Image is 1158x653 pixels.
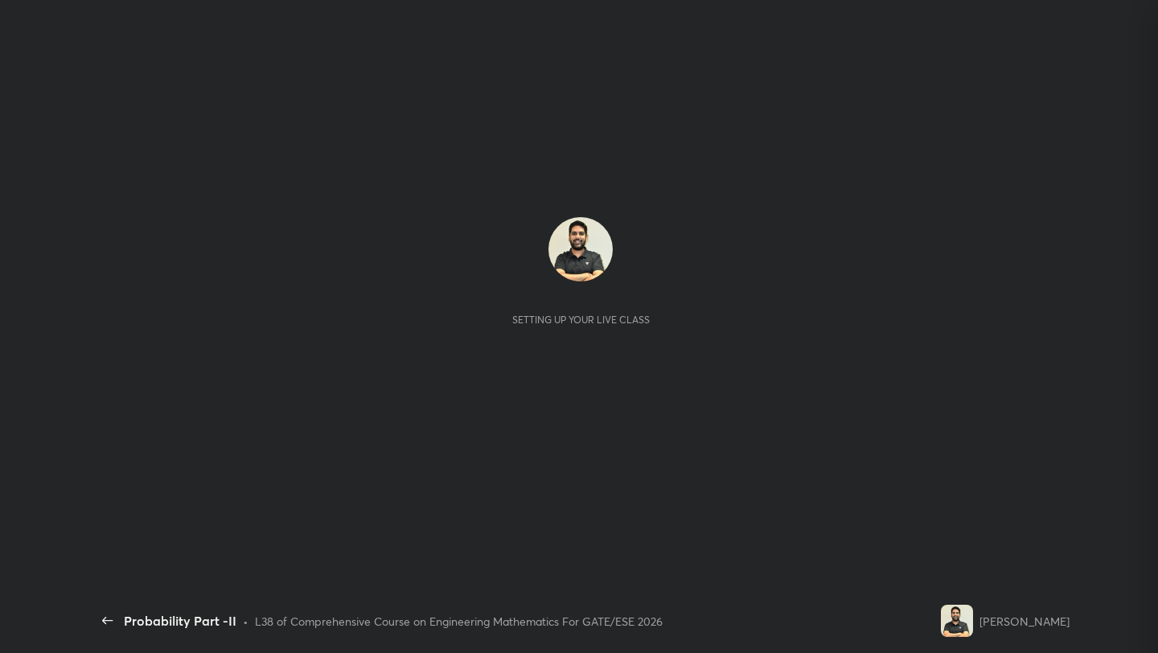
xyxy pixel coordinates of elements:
div: [PERSON_NAME] [979,613,1070,630]
div: L38 of Comprehensive Course on Engineering Mathematics For GATE/ESE 2026 [255,613,663,630]
img: d9cff753008c4d4b94e8f9a48afdbfb4.jpg [941,605,973,637]
div: Setting up your live class [512,314,650,326]
div: • [243,613,248,630]
div: Probability Part -II [124,611,236,630]
img: d9cff753008c4d4b94e8f9a48afdbfb4.jpg [548,217,613,281]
